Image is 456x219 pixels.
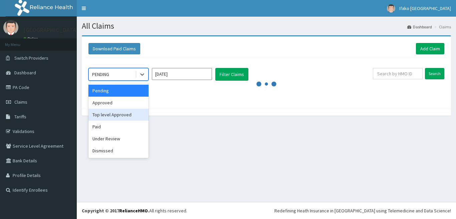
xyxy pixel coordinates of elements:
a: Add Claim [416,43,444,54]
input: Select Month and Year [152,68,212,80]
input: Search [425,68,444,79]
li: Claims [433,24,451,30]
p: [GEOGRAPHIC_DATA] [23,27,78,33]
img: User Image [387,4,395,13]
img: User Image [3,20,18,35]
footer: All rights reserved. [77,202,456,219]
div: Paid [88,121,149,133]
a: Dashboard [407,24,432,30]
div: Pending [88,85,149,97]
svg: audio-loading [256,74,276,94]
span: Dashboard [14,70,36,76]
a: RelianceHMO [119,208,148,214]
button: Filter Claims [215,68,248,81]
span: Tariffs [14,114,26,120]
div: Top level Approved [88,109,149,121]
div: Approved [88,97,149,109]
input: Search by HMO ID [373,68,423,79]
span: Switch Providers [14,55,48,61]
strong: Copyright © 2017 . [82,208,149,214]
div: PENDING [92,71,109,78]
a: Online [23,36,39,41]
div: Under Review [88,133,149,145]
div: Redefining Heath Insurance in [GEOGRAPHIC_DATA] using Telemedicine and Data Science! [274,207,451,214]
button: Download Paid Claims [88,43,140,54]
span: Claims [14,99,27,105]
span: Ifako [GEOGRAPHIC_DATA] [399,5,451,11]
h1: All Claims [82,22,451,30]
div: Dismissed [88,145,149,157]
